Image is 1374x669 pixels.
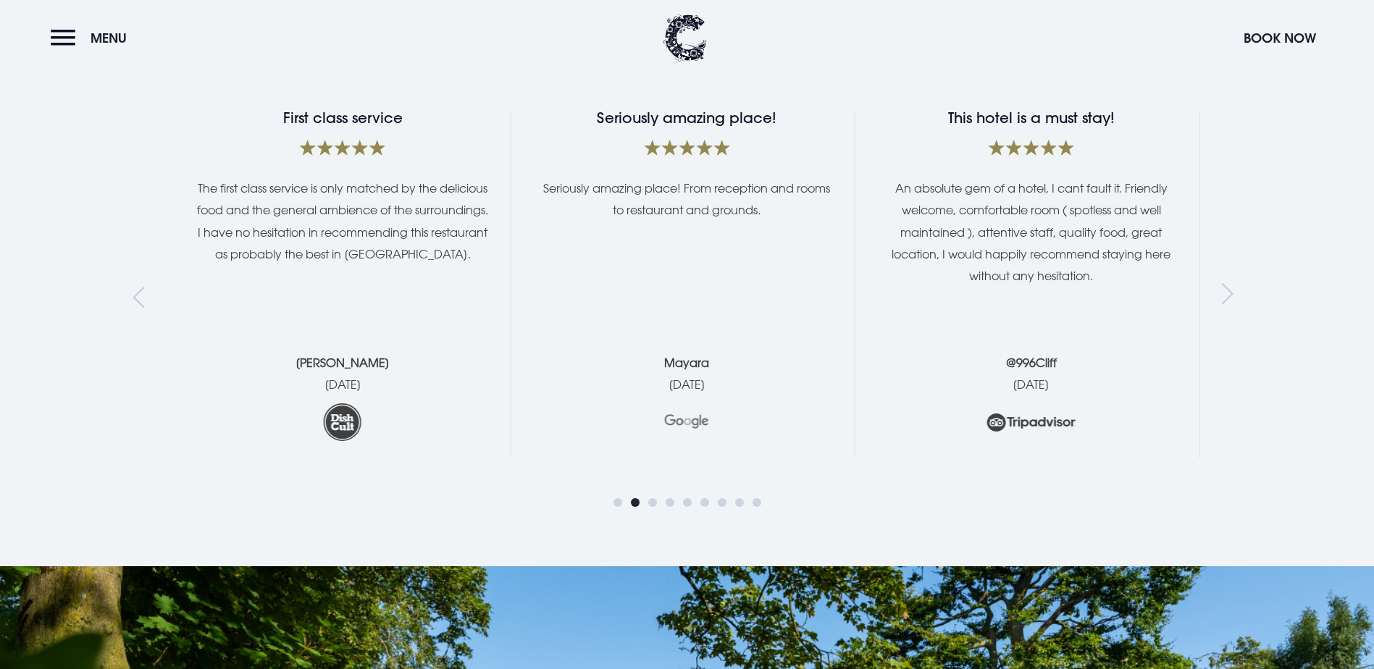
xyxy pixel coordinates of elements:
[666,498,674,507] span: Go to slide 4
[196,177,489,266] p: The first class service is only matched by the delicious food and the general ambience of the sur...
[631,498,640,507] span: Go to slide 2
[324,377,361,392] time: [DATE]
[91,30,127,46] span: Menu
[540,111,834,125] h4: Seriously amazing place!
[133,287,153,308] div: Previous slide
[613,498,622,507] span: Go to slide 1
[884,111,1178,125] h4: This hotel is a must stay!
[1006,355,1057,370] strong: @996Cliff
[700,498,709,507] span: Go to slide 6
[196,111,489,125] h4: First class service
[669,377,705,392] time: [DATE]
[884,177,1178,287] p: An absolute gem of a hotel, I cant fault it. Friendly welcome, comfortable room ( spotless and we...
[1236,22,1323,54] button: Book Now
[1013,377,1050,392] time: [DATE]
[753,498,761,507] span: Go to slide 9
[718,498,726,507] span: Go to slide 7
[648,498,657,507] span: Go to slide 3
[683,498,692,507] span: Go to slide 5
[540,177,834,222] p: Seriously amazing place! From reception and rooms to restaurant and grounds.
[735,498,744,507] span: Go to slide 8
[663,14,707,62] img: Clandeboye Lodge
[664,355,709,370] strong: Mayara
[51,22,134,54] button: Menu
[1222,287,1241,308] div: Next slide
[296,355,390,370] strong: [PERSON_NAME]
